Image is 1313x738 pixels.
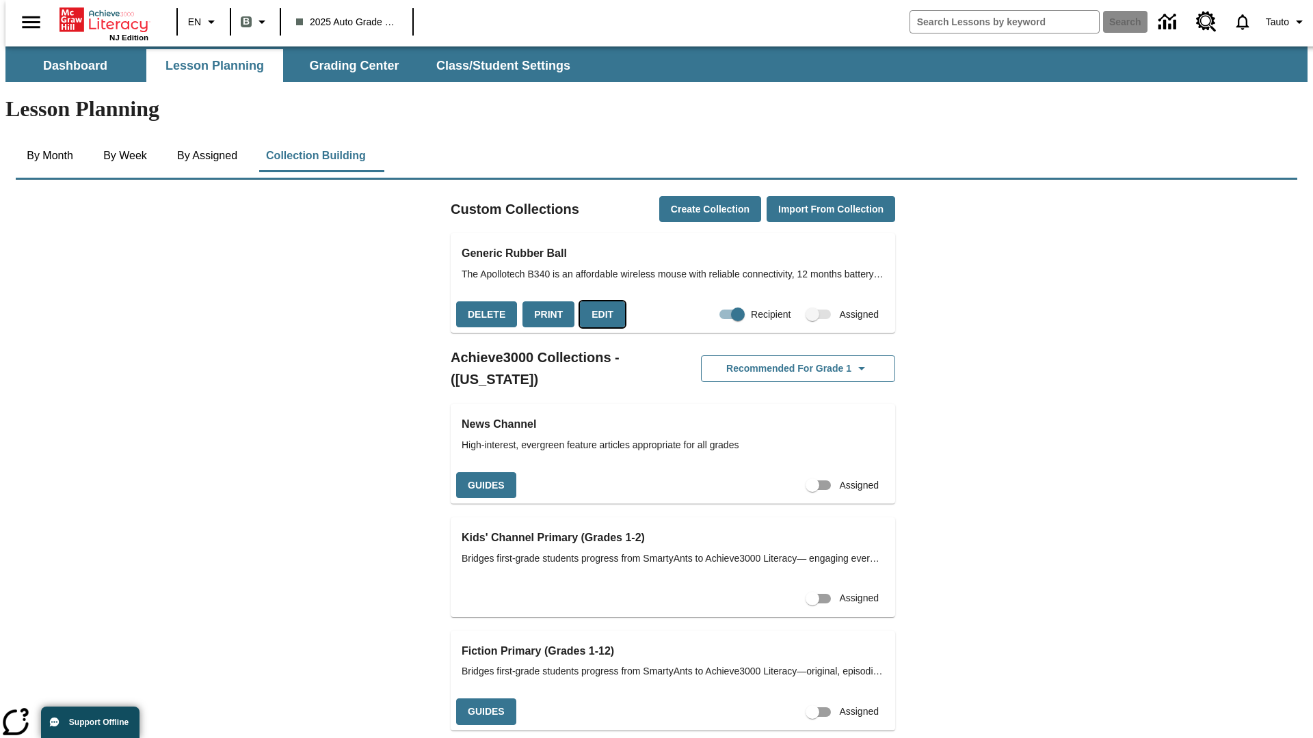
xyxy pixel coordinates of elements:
[462,415,884,434] h3: News Channel
[451,198,579,220] h2: Custom Collections
[235,10,276,34] button: Boost Class color is gray green. Change class color
[425,49,581,82] button: Class/Student Settings
[182,10,226,34] button: Language: EN, Select a language
[69,717,129,727] span: Support Offline
[1188,3,1225,40] a: Resource Center, Will open in new tab
[296,15,397,29] span: 2025 Auto Grade 1 B
[456,698,516,725] button: Guides
[839,591,879,605] span: Assigned
[522,301,574,328] button: Print, will open in a new window
[910,11,1099,33] input: search field
[462,528,884,547] h3: Kids' Channel Primary (Grades 1-2)
[5,46,1308,82] div: SubNavbar
[59,6,148,33] a: Home
[462,267,884,282] span: The Apollotech B340 is an affordable wireless mouse with reliable connectivity, 12 months battery...
[11,2,51,42] button: Open side menu
[5,49,583,82] div: SubNavbar
[59,5,148,42] div: Home
[580,301,625,328] button: Edit
[839,478,879,493] span: Assigned
[751,307,791,322] span: Recipient
[462,642,884,661] h3: Fiction Primary (Grades 1-12)
[1225,4,1260,40] a: Notifications
[1266,15,1289,29] span: Tauto
[701,355,895,382] button: Recommended for Grade 1
[659,196,761,223] button: Create Collection
[451,346,673,390] h2: Achieve3000 Collections - ([US_STATE])
[41,707,140,738] button: Support Offline
[7,49,144,82] button: Dashboard
[462,438,884,452] span: High-interest, evergreen feature articles appropriate for all grades
[91,139,159,172] button: By Week
[839,705,879,719] span: Assigned
[1150,3,1188,41] a: Data Center
[839,307,879,322] span: Assigned
[462,244,884,263] h3: Generic Rubber Ball
[16,139,84,172] button: By Month
[286,49,423,82] button: Grading Center
[109,33,148,42] span: NJ Edition
[456,472,516,499] button: Guides
[146,49,283,82] button: Lesson Planning
[462,664,884,679] span: Bridges first-grade students progress from SmartyAnts to Achieve3000 Literacy—original, episodic ...
[462,551,884,566] span: Bridges first-grade students progress from SmartyAnts to Achieve3000 Literacy— engaging evergreen...
[255,139,377,172] button: Collection Building
[1260,10,1313,34] button: Profile/Settings
[456,301,517,328] button: Delete
[166,139,248,172] button: By Assigned
[5,96,1308,122] h1: Lesson Planning
[243,13,250,30] span: B
[188,15,201,29] span: EN
[767,196,895,223] button: Import from Collection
